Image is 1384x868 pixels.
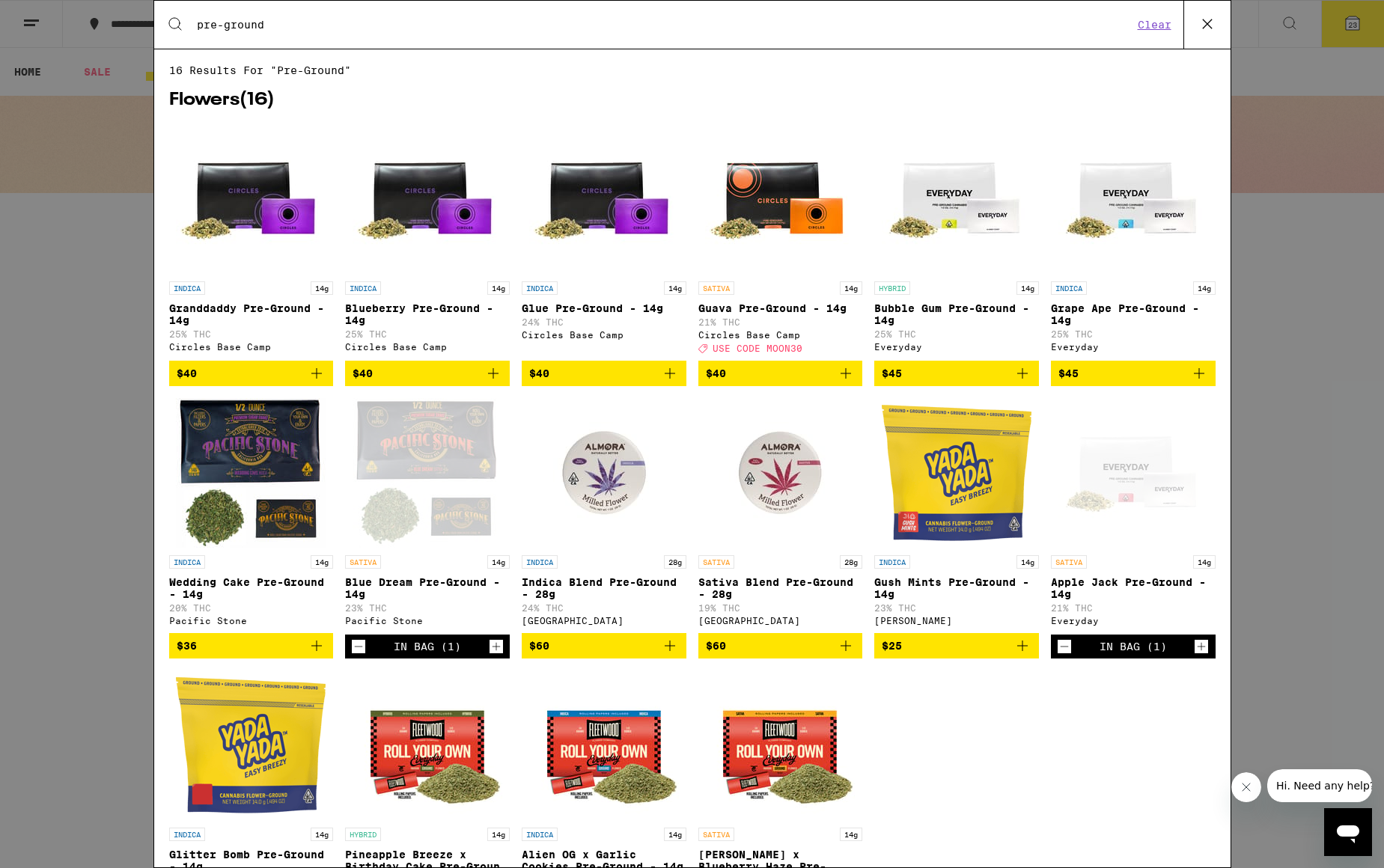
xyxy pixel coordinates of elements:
p: 20% THC [169,603,334,613]
p: Guava Pre-Ground - 14g [698,302,863,314]
p: 25% THC [874,329,1039,339]
p: INDICA [169,828,205,841]
p: INDICA [169,281,205,295]
a: Open page for Glue Pre-Ground - 14g from Circles Base Camp [522,124,686,361]
p: 23% THC [874,603,1039,613]
span: $40 [353,367,373,379]
p: SATIVA [698,828,734,841]
p: 14g [1016,281,1039,295]
p: 14g [487,555,510,569]
button: Add to bag [698,361,863,386]
p: SATIVA [345,555,381,569]
p: 14g [1016,555,1039,569]
p: 25% THC [1051,329,1216,339]
span: $45 [1058,367,1079,379]
p: 23% THC [345,603,510,613]
p: 14g [311,828,333,841]
img: Pacific Stone - Wedding Cake Pre-Ground - 14g [176,398,326,548]
div: Pacific Stone [345,616,510,626]
button: Add to bag [522,361,686,386]
img: Fleetwood - Jack Herer x Blueberry Haze Pre-Ground - 14g [705,670,855,820]
span: $60 [529,640,549,652]
span: 16 results for "pre-ground" [169,64,1216,76]
p: 19% THC [698,603,863,613]
p: Bubble Gum Pre-Ground - 14g [874,302,1039,326]
div: [PERSON_NAME] [874,616,1039,626]
p: Glue Pre-Ground - 14g [522,302,686,314]
p: INDICA [522,281,558,295]
button: Add to bag [345,361,510,386]
iframe: Message from company [1267,769,1372,802]
p: Blue Dream Pre-Ground - 14g [345,576,510,600]
iframe: Close message [1231,772,1261,802]
a: Open page for Sativa Blend Pre-Ground - 28g from Almora Farm [698,398,863,633]
img: Yada Yada - Glitter Bomb Pre-Ground - 14g [176,670,326,820]
button: Add to bag [169,633,334,658]
img: Fleetwood - Alien OG x Garlic Cookies Pre-Ground - 14g [529,670,679,820]
div: Everyday [1051,342,1216,352]
iframe: Button to launch messaging window [1324,808,1372,856]
p: 14g [1193,555,1216,569]
img: Almora Farm - Indica Blend Pre-Ground - 28g [529,398,679,548]
p: Blueberry Pre-Ground - 14g [345,302,510,326]
span: USE CODE MOON30 [713,343,802,353]
a: Open page for Blueberry Pre-Ground - 14g from Circles Base Camp [345,124,510,361]
p: Granddaddy Pre-Ground - 14g [169,302,334,326]
button: Increment [489,639,504,654]
p: 28g [664,555,686,569]
p: Gush Mints Pre-Ground - 14g [874,576,1039,600]
p: 25% THC [345,329,510,339]
a: Open page for Bubble Gum Pre-Ground - 14g from Everyday [874,124,1039,361]
p: SATIVA [698,281,734,295]
p: INDICA [1051,281,1087,295]
p: INDICA [169,555,205,569]
a: Open page for Granddaddy Pre-Ground - 14g from Circles Base Camp [169,124,334,361]
span: $40 [706,367,726,379]
div: [GEOGRAPHIC_DATA] [698,616,863,626]
button: Add to bag [874,633,1039,658]
img: Circles Base Camp - Glue Pre-Ground - 14g [529,124,679,274]
p: 14g [311,281,333,295]
p: 14g [311,555,333,569]
button: Add to bag [1051,361,1216,386]
button: Add to bag [874,361,1039,386]
img: Fleetwood - Pineapple Breeze x Birthday Cake Pre-Ground - 14g [353,670,502,820]
p: 21% THC [1051,603,1216,613]
p: 14g [840,828,862,841]
div: Circles Base Camp [345,342,510,352]
p: 24% THC [522,317,686,327]
p: 14g [664,828,686,841]
img: Circles Base Camp - Guava Pre-Ground - 14g [705,124,855,274]
div: Everyday [874,342,1039,352]
img: Almora Farm - Sativa Blend Pre-Ground - 28g [705,398,855,548]
button: Clear [1133,18,1176,31]
span: Hi. Need any help? [9,10,108,22]
span: $40 [177,367,197,379]
a: Open page for Grape Ape Pre-Ground - 14g from Everyday [1051,124,1216,361]
p: HYBRID [345,828,381,841]
p: Wedding Cake Pre-Ground - 14g [169,576,334,600]
p: 21% THC [698,317,863,327]
p: 14g [487,828,510,841]
p: SATIVA [698,555,734,569]
p: INDICA [522,828,558,841]
div: Circles Base Camp [169,342,334,352]
p: 25% THC [169,329,334,339]
a: Open page for Gush Mints Pre-Ground - 14g from Yada Yada [874,398,1039,633]
p: Grape Ape Pre-Ground - 14g [1051,302,1216,326]
p: SATIVA [1051,555,1087,569]
p: INDICA [522,555,558,569]
p: Indica Blend Pre-Ground - 28g [522,576,686,600]
h2: Flowers ( 16 ) [169,91,1216,109]
a: Open page for Guava Pre-Ground - 14g from Circles Base Camp [698,124,863,361]
span: $40 [529,367,549,379]
img: Circles Base Camp - Granddaddy Pre-Ground - 14g [176,124,326,274]
a: Open page for Indica Blend Pre-Ground - 28g from Almora Farm [522,398,686,633]
span: $60 [706,640,726,652]
button: Increment [1194,639,1209,654]
p: Sativa Blend Pre-Ground - 28g [698,576,863,600]
p: HYBRID [874,281,910,295]
button: Add to bag [522,633,686,658]
div: Circles Base Camp [698,330,863,340]
p: 14g [840,281,862,295]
